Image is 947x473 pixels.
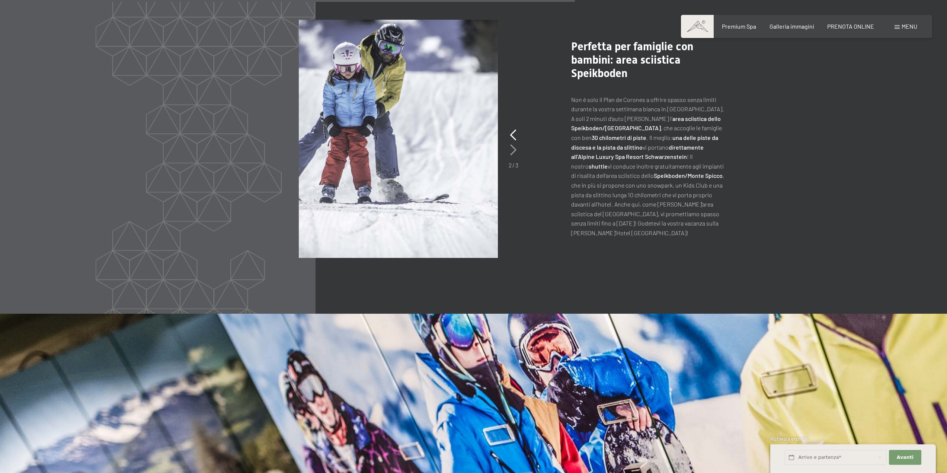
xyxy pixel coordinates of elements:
strong: shuttle [589,163,608,170]
span: 2 [509,162,512,169]
a: Premium Spa [722,23,756,30]
strong: 30 chilometri di piste [592,134,646,141]
span: Richiesta express [770,436,807,442]
span: Avanti [897,454,914,461]
p: Non è solo il Plan de Corones a offrire spasso senza limiti durante la vostra settimana bianca in... [571,95,727,238]
strong: Speikboden/Monte Spicco [654,172,723,179]
button: Avanti [889,450,921,465]
span: Perfetta per famiglie con bambini: area sciistica Speikboden [571,40,693,80]
a: Galleria immagini [770,23,814,30]
a: PRENOTA ONLINE [827,23,874,30]
span: 3 [515,162,518,169]
strong: una delle piste da discesa e la pista da slittino [571,134,718,151]
span: Menu [902,23,917,30]
img: Sci [299,20,498,258]
span: / [512,162,515,169]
